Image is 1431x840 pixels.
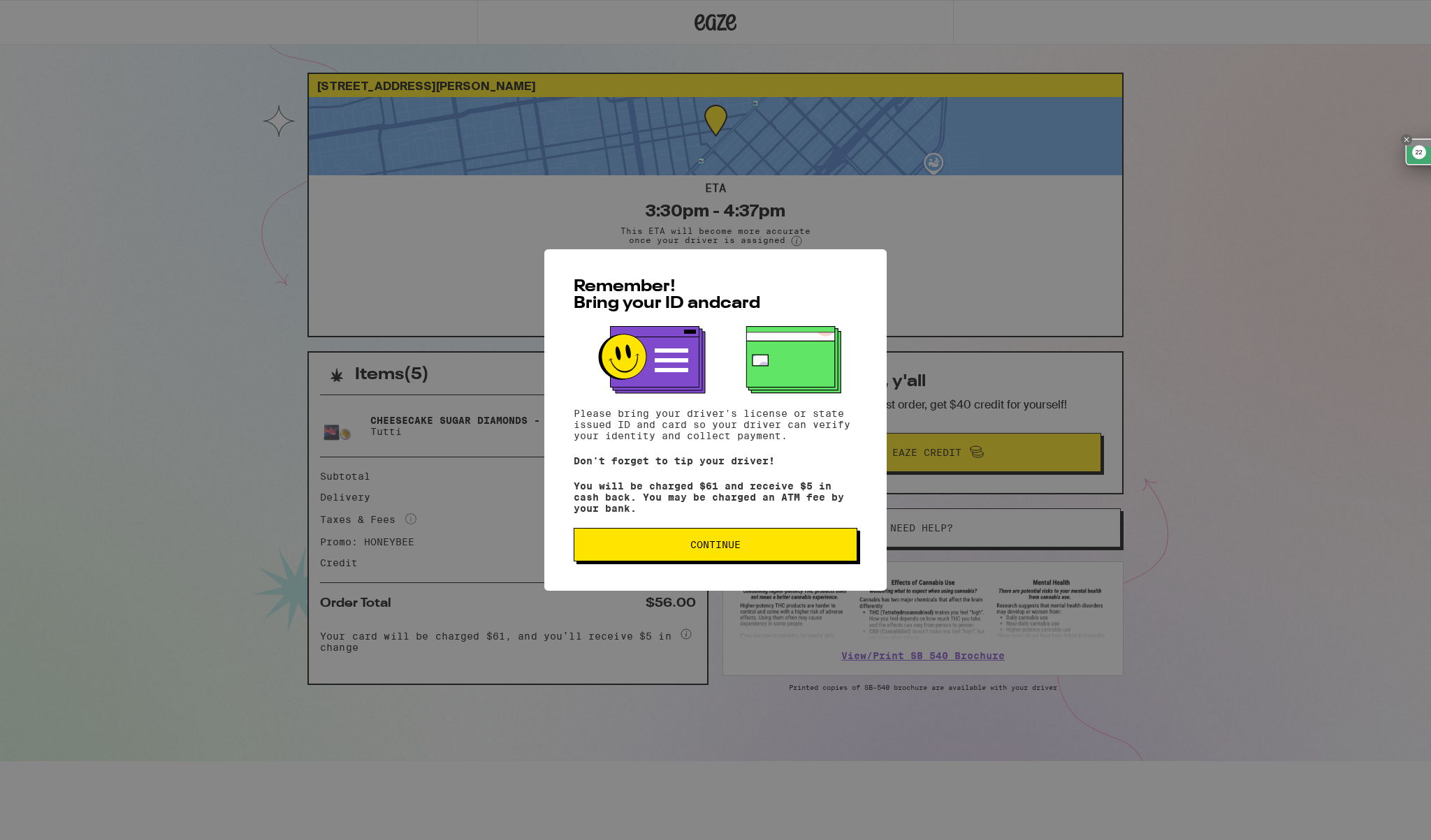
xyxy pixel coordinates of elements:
p: Please bring your driver's license or state issued ID and card so your driver can verify your ide... [574,408,857,441]
p: You will be charged $61 and receive $5 in cash back. You may be charged an ATM fee by your bank. [574,480,857,514]
p: Don't forget to tip your driver! [574,455,857,466]
span: Remember! Bring your ID and card [574,279,760,312]
iframe: Opens a widget where you can find more information [1341,798,1417,833]
button: Continue [574,528,857,561]
span: Continue [690,540,741,550]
